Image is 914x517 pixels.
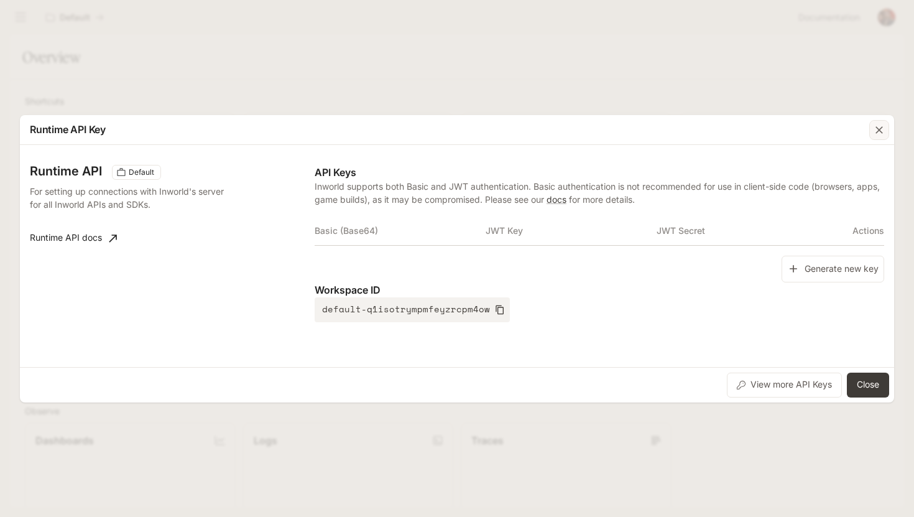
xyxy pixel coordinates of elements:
button: View more API Keys [727,373,842,398]
a: docs [547,194,566,205]
th: JWT Key [486,216,657,246]
button: default-q1isotrympmfeyzrcpm4ow [315,297,510,322]
p: For setting up connections with Inworld's server for all Inworld APIs and SDKs. [30,185,236,211]
th: JWT Secret [657,216,828,246]
p: Workspace ID [315,282,884,297]
p: Inworld supports both Basic and JWT authentication. Basic authentication is not recommended for u... [315,180,884,206]
p: API Keys [315,165,884,180]
span: Default [124,167,159,178]
a: Runtime API docs [25,226,122,251]
th: Actions [827,216,884,246]
p: Runtime API Key [30,122,106,137]
div: These keys will apply to your current workspace only [112,165,161,180]
th: Basic (Base64) [315,216,486,246]
button: Generate new key [782,256,884,282]
h3: Runtime API [30,165,102,177]
button: Close [847,373,889,398]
